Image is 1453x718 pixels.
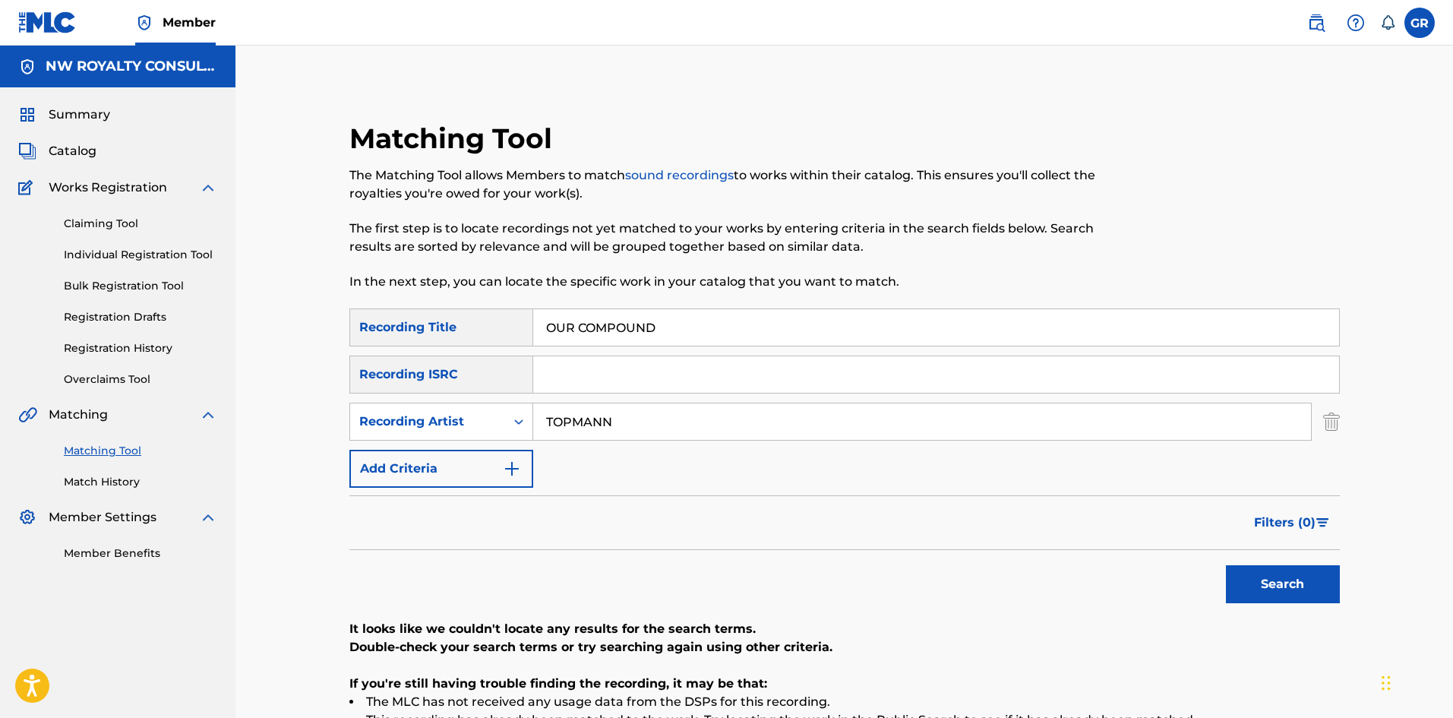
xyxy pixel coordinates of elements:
img: Works Registration [18,179,38,197]
img: expand [199,508,217,527]
a: Match History [64,474,217,490]
h5: NW ROYALTY CONSULTING, LLC. [46,58,217,75]
a: Registration History [64,340,217,356]
p: Double-check your search terms or try searching again using other criteria. [349,638,1340,656]
a: Matching Tool [64,443,217,459]
button: Search [1226,565,1340,603]
button: Add Criteria [349,450,533,488]
iframe: Chat Widget [1377,645,1453,718]
p: The first step is to locate recordings not yet matched to your works by entering criteria in the ... [349,220,1112,256]
img: filter [1316,518,1329,527]
img: MLC Logo [18,11,77,33]
img: expand [199,406,217,424]
p: It looks like we couldn't locate any results for the search terms. [349,620,1340,638]
span: Summary [49,106,110,124]
iframe: Resource Center [1410,476,1453,599]
a: Individual Registration Tool [64,247,217,263]
img: Summary [18,106,36,124]
h2: Matching Tool [349,122,560,156]
a: Claiming Tool [64,216,217,232]
a: Overclaims Tool [64,372,217,387]
span: Filters ( 0 ) [1254,514,1316,532]
img: Catalog [18,142,36,160]
img: Top Rightsholder [135,14,153,32]
div: User Menu [1404,8,1435,38]
p: If you're still having trouble finding the recording, it may be that: [349,675,1340,693]
img: help [1347,14,1365,32]
form: Search Form [349,308,1340,611]
img: 9d2ae6d4665cec9f34b9.svg [503,460,521,478]
span: Member [163,14,216,31]
button: Filters (0) [1245,504,1340,542]
img: Accounts [18,58,36,76]
a: sound recordings [625,168,734,182]
span: Member Settings [49,508,156,527]
img: search [1307,14,1325,32]
div: Notifications [1380,15,1395,30]
li: The MLC has not received any usage data from the DSPs for this recording. [349,693,1340,711]
img: Delete Criterion [1323,403,1340,441]
div: Recording Artist [359,413,496,431]
div: Help [1341,8,1371,38]
p: The Matching Tool allows Members to match to works within their catalog. This ensures you'll coll... [349,166,1112,203]
a: Public Search [1301,8,1331,38]
a: Registration Drafts [64,309,217,325]
img: Member Settings [18,508,36,527]
a: Bulk Registration Tool [64,278,217,294]
a: CatalogCatalog [18,142,96,160]
img: Matching [18,406,37,424]
span: Catalog [49,142,96,160]
p: In the next step, you can locate the specific work in your catalog that you want to match. [349,273,1112,291]
img: expand [199,179,217,197]
a: SummarySummary [18,106,110,124]
a: Member Benefits [64,546,217,561]
span: Matching [49,406,108,424]
div: Drag [1382,660,1391,706]
span: Works Registration [49,179,167,197]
